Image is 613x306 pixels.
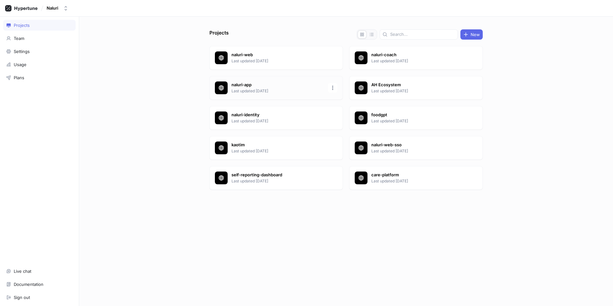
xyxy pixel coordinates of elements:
[231,52,324,58] p: naluri-web
[371,178,464,184] p: Last updated [DATE]
[371,172,464,178] p: care-platform
[231,178,324,184] p: Last updated [DATE]
[371,148,464,154] p: Last updated [DATE]
[371,58,464,64] p: Last updated [DATE]
[471,33,480,36] span: New
[3,33,76,44] a: Team
[231,88,324,94] p: Last updated [DATE]
[231,142,324,148] p: kaotim
[231,118,324,124] p: Last updated [DATE]
[14,269,31,274] div: Live chat
[14,23,30,28] div: Projects
[371,52,464,58] p: naluri-coach
[371,88,464,94] p: Last updated [DATE]
[3,279,76,290] a: Documentation
[231,82,324,88] p: naluri-app
[14,49,30,54] div: Settings
[3,20,76,31] a: Projects
[231,148,324,154] p: Last updated [DATE]
[390,31,455,38] input: Search...
[231,112,324,118] p: naluri-identity
[3,59,76,70] a: Usage
[14,36,24,41] div: Team
[231,172,324,178] p: self-reporting-dashboard
[14,75,24,80] div: Plans
[371,82,464,88] p: AH Ecosystem
[371,118,464,124] p: Last updated [DATE]
[3,46,76,57] a: Settings
[3,72,76,83] a: Plans
[14,295,30,300] div: Sign out
[231,58,324,64] p: Last updated [DATE]
[14,62,26,67] div: Usage
[371,112,464,118] p: foodgpt
[209,29,229,40] p: Projects
[14,282,43,287] div: Documentation
[44,3,71,13] button: Naluri
[460,29,483,40] button: New
[371,142,464,148] p: naluri-web-sso
[47,5,58,11] div: Naluri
